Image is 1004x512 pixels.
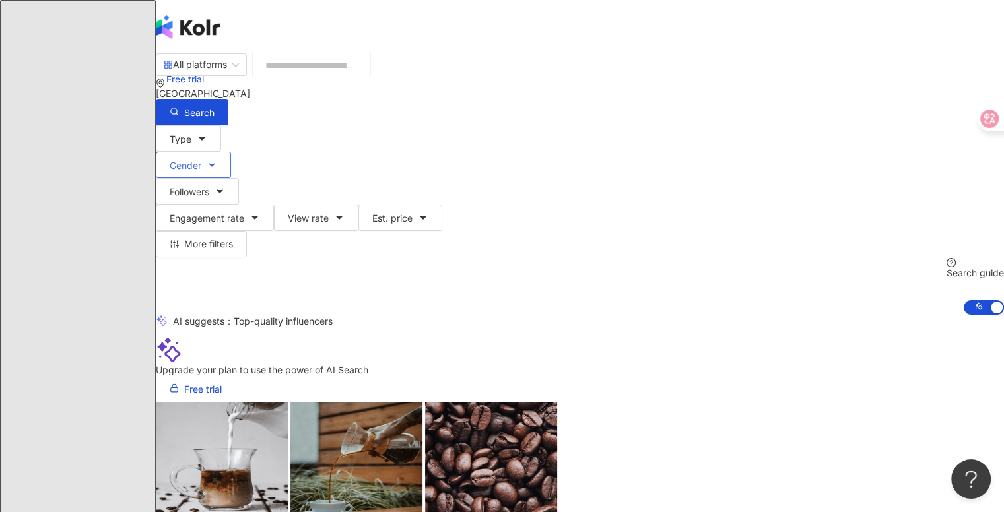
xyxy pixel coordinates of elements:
button: View rate [274,205,358,231]
button: Search [156,99,228,125]
span: View rate [288,213,329,224]
a: Free trial [156,375,236,402]
div: Upgrade your plan to use the power of AI Search [156,365,1004,375]
button: More filters [156,231,247,257]
span: Free trial [184,384,222,395]
div: AI suggests ： [173,316,333,327]
span: appstore [164,60,173,69]
span: Engagement rate [170,213,244,224]
div: Search guide [947,268,1004,278]
span: Type [170,134,191,144]
span: question-circle [947,258,956,267]
button: Followers [156,178,239,205]
button: Est. price [358,205,442,231]
span: Top-quality influencers [234,315,333,327]
img: logo [156,15,220,39]
span: Est. price [372,213,413,224]
span: Gender [170,160,201,171]
button: Gender [156,152,231,178]
span: environment [156,79,165,88]
span: Followers [170,187,209,197]
div: All platforms [164,54,227,75]
span: Search [184,108,215,118]
span: More filters [184,239,233,249]
div: [GEOGRAPHIC_DATA] [156,88,1004,99]
button: Type [156,125,221,152]
button: Engagement rate [156,205,274,231]
iframe: Help Scout Beacon - Open [951,459,991,499]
